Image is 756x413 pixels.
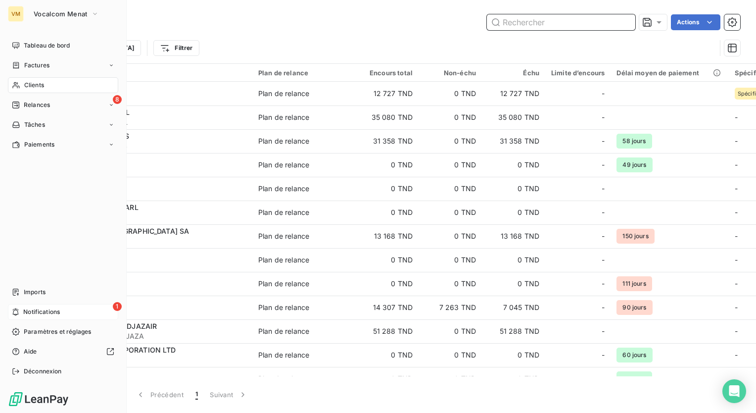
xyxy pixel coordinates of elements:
[419,224,482,248] td: 0 TND
[419,343,482,367] td: 0 TND
[258,350,309,360] div: Plan de relance
[735,113,738,121] span: -
[258,231,309,241] div: Plan de relance
[24,81,44,90] span: Clients
[419,296,482,319] td: 7 263 TND
[258,279,309,289] div: Plan de relance
[258,326,309,336] div: Plan de relance
[602,231,605,241] span: -
[419,177,482,201] td: 0 TND
[361,69,413,77] div: Encours total
[355,153,419,177] td: 0 TND
[602,350,605,360] span: -
[482,319,545,343] td: 51 288 TND
[258,69,349,77] div: Plan de relance
[113,302,122,311] span: 1
[616,134,652,149] span: 58 jours
[602,279,605,289] span: -
[355,296,419,319] td: 14 307 TND
[258,374,309,384] div: Plan de relance
[616,300,652,315] span: 90 jours
[153,40,199,56] button: Filtrer
[735,160,738,169] span: -
[68,308,246,317] span: BIGCONTACT
[258,136,309,146] div: Plan de relance
[419,201,482,224] td: 0 TND
[24,288,46,297] span: Imports
[68,227,189,235] span: BGFIBANK [GEOGRAPHIC_DATA] SA
[735,351,738,359] span: -
[355,129,419,153] td: 31 358 TND
[616,276,652,291] span: 111 jours
[68,94,246,103] span: ADDWILYA
[68,189,246,199] span: ASSISTELSARL
[24,101,50,109] span: Relances
[419,105,482,129] td: 0 TND
[735,232,738,240] span: -
[419,153,482,177] td: 0 TND
[355,82,419,105] td: 12 727 TND
[355,201,419,224] td: 0 TND
[204,384,254,405] button: Suivant
[419,82,482,105] td: 0 TND
[419,248,482,272] td: 0 TND
[602,112,605,122] span: -
[482,129,545,153] td: 31 358 TND
[355,105,419,129] td: 35 080 TND
[487,14,635,30] input: Rechercher
[24,367,62,376] span: Déconnexion
[419,319,482,343] td: 0 TND
[355,177,419,201] td: 0 TND
[355,343,419,367] td: 0 TND
[671,14,720,30] button: Actions
[735,279,738,288] span: -
[24,140,54,149] span: Paiements
[425,69,476,77] div: Non-échu
[8,391,69,407] img: Logo LeanPay
[735,137,738,145] span: -
[482,153,545,177] td: 0 TND
[602,160,605,170] span: -
[482,272,545,296] td: 0 TND
[258,160,309,170] div: Plan de relance
[8,6,24,22] div: VM
[34,10,87,18] span: Vocalcom Menat
[68,117,246,127] span: ADOUMASSSARL
[482,248,545,272] td: 0 TND
[23,308,60,316] span: Notifications
[735,208,738,216] span: -
[355,367,419,391] td: 0 TND
[24,120,45,129] span: Tâches
[551,69,605,77] div: Limite d’encours
[602,326,605,336] span: -
[735,374,738,383] span: -
[24,327,91,336] span: Paramètres et réglages
[24,61,49,70] span: Factures
[68,212,246,222] span: ATINGENIERIE
[722,379,746,403] div: Open Intercom Messenger
[482,367,545,391] td: 0 TND
[735,184,738,193] span: -
[482,82,545,105] td: 12 727 TND
[258,303,309,312] div: Plan de relance
[189,384,204,405] button: 1
[419,367,482,391] td: 0 TND
[258,207,309,217] div: Plan de relance
[419,129,482,153] td: 0 TND
[482,177,545,201] td: 0 TND
[419,272,482,296] td: 0 TND
[355,319,419,343] td: 51 288 TND
[735,303,738,311] span: -
[68,236,246,246] span: BGFIBANK
[258,255,309,265] div: Plan de relance
[68,331,246,341] span: BNPPARIBASELDJAZA
[616,371,652,386] span: 45 jours
[482,201,545,224] td: 0 TND
[68,355,246,365] span: CAPSTONE
[482,224,545,248] td: 13 168 TND
[355,248,419,272] td: 0 TND
[68,165,246,175] span: ARCEPTOGO
[602,89,605,99] span: -
[258,89,309,99] div: Plan de relance
[602,303,605,312] span: -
